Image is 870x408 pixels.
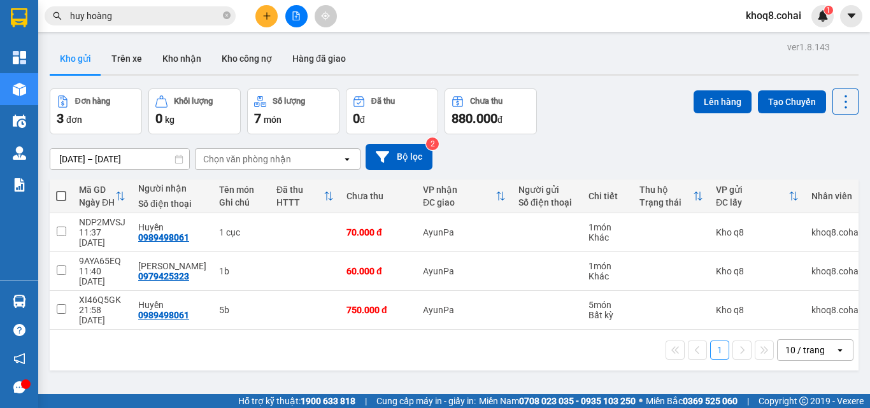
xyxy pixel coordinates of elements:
div: Đơn hàng [75,97,110,106]
div: Bất kỳ [588,310,627,320]
span: khoq8.cohai [736,8,811,24]
sup: 1 [824,6,833,15]
span: | [365,394,367,408]
span: kg [165,115,175,125]
span: file-add [292,11,301,20]
div: Nhân viên [811,191,860,201]
span: 0 [353,111,360,126]
div: Chưa thu [346,191,410,201]
span: 880.000 [452,111,497,126]
div: Chi tiết [588,191,627,201]
span: 3 [57,111,64,126]
button: Bộ lọc [366,144,432,170]
div: 60.000 đ [346,266,410,276]
div: AyunPa [423,227,506,237]
div: 1 món [588,261,627,271]
button: Trên xe [101,43,152,74]
div: VP nhận [423,185,496,195]
div: Tên món [219,185,264,195]
div: 0989498061 [138,310,189,320]
span: món [264,115,282,125]
span: notification [13,353,25,365]
div: 1 cục [219,227,264,237]
div: 0989498061 [138,232,189,243]
span: đ [360,115,365,125]
button: Tạo Chuyến [758,90,826,113]
span: | [747,394,749,408]
button: file-add [285,5,308,27]
div: 5b [219,305,264,315]
span: question-circle [13,324,25,336]
div: 10 / trang [785,344,825,356]
div: Huyền [138,222,206,232]
span: 1 [826,6,831,15]
div: 5 món [588,300,627,310]
span: 0 [155,111,162,126]
div: Ngày ĐH [79,197,115,208]
div: 750.000 đ [346,305,410,315]
div: Đã thu [371,97,395,106]
div: ver 1.8.143 [787,40,830,54]
div: ĐC lấy [716,197,788,208]
div: Kho q8 [716,305,799,315]
button: Kho gửi [50,43,101,74]
button: Đơn hàng3đơn [50,88,142,134]
div: ĐC giao [423,197,496,208]
div: Đã thu [276,185,324,195]
div: 70.000 đ [346,227,410,237]
div: khoq8.cohai [811,266,860,276]
div: Chưa thu [470,97,503,106]
button: 1 [710,341,729,360]
button: Đã thu0đ [346,88,438,134]
button: Kho công nợ [211,43,282,74]
span: đ [497,115,503,125]
img: logo-vxr [11,8,27,27]
button: Lên hàng [694,90,752,113]
strong: 1900 633 818 [301,396,355,406]
div: Người gửi [518,185,576,195]
div: Người nhận [138,183,206,193]
div: XI46Q5GK [79,295,125,305]
div: 21:58 [DATE] [79,305,125,325]
span: close-circle [223,11,231,19]
div: Số điện thoại [138,199,206,209]
span: 7 [254,111,261,126]
button: Hàng đã giao [282,43,356,74]
div: Huyền [138,300,206,310]
th: Toggle SortBy [270,179,340,213]
img: icon-new-feature [817,10,829,22]
strong: 0708 023 035 - 0935 103 250 [519,396,636,406]
div: Ghi chú [219,197,264,208]
div: Văn Dung [138,261,206,271]
div: Mã GD [79,185,115,195]
svg: open [342,154,352,164]
th: Toggle SortBy [73,179,132,213]
div: 11:40 [DATE] [79,266,125,286]
div: Trạng thái [639,197,693,208]
div: khoq8.cohai [811,227,860,237]
div: VP gửi [716,185,788,195]
div: 9AYA65EQ [79,256,125,266]
span: Miền Bắc [646,394,738,408]
div: Chọn văn phòng nhận [203,153,291,165]
button: caret-down [840,5,862,27]
img: warehouse-icon [13,83,26,96]
div: 0979425323 [138,271,189,281]
div: AyunPa [423,266,506,276]
button: Số lượng7món [247,88,339,134]
span: copyright [799,397,808,405]
div: Khác [588,232,627,243]
sup: 2 [426,137,439,150]
div: 1b [219,266,264,276]
button: plus [255,5,278,27]
div: Khác [588,271,627,281]
div: Kho q8 [716,227,799,237]
strong: 0369 525 060 [683,396,738,406]
div: khoq8.cohai [811,305,860,315]
img: dashboard-icon [13,51,26,64]
img: warehouse-icon [13,115,26,128]
div: Kho q8 [716,266,799,276]
div: HTTT [276,197,324,208]
th: Toggle SortBy [417,179,512,213]
div: AyunPa [423,305,506,315]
